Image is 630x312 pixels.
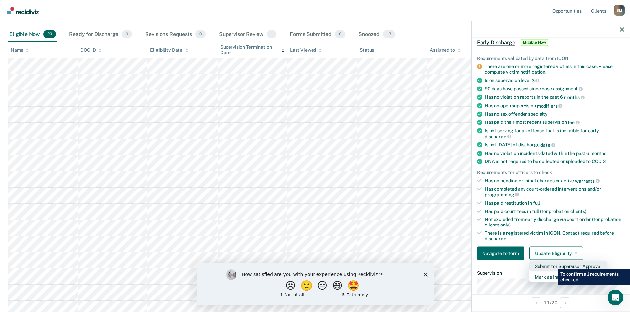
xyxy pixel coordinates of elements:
[485,158,624,164] div: DNA is not required to be collected or uploaded to
[150,47,188,53] div: Eligibility Date
[485,208,624,214] div: Has paid court fees in full (for probation
[533,200,540,205] span: full
[68,27,133,42] div: Ready for Discharge
[485,178,624,184] div: Has no pending criminal charges or active
[80,47,102,53] div: DOC ID
[540,142,555,148] span: date
[485,94,624,100] div: Has no violation reports in the past 6
[485,217,624,228] div: Not excluded from early discharge via court order (for probation clients
[485,111,624,117] div: Has no sex offender
[570,208,586,214] span: clients)
[485,64,624,75] div: There are one or more registered victims in this case. Please complete victim notification.
[500,222,511,227] span: only)
[485,103,624,109] div: Has no open supervision
[553,86,583,91] span: assignment
[485,134,511,139] span: discharge
[537,103,563,108] span: modifiers
[220,44,285,55] div: Supervision Termination Date
[357,27,397,42] div: Snoozed
[485,200,624,206] div: Has paid restitution in
[485,128,624,139] div: Is not serving for an offense that is ineligible for early
[590,150,606,156] span: months
[472,32,630,53] div: Early DischargeEligible Now
[290,47,322,53] div: Last Viewed
[575,178,600,183] span: warrants
[335,30,345,39] span: 0
[564,94,585,100] span: months
[195,30,206,39] span: 0
[144,27,207,42] div: Revisions Requests
[477,169,624,175] div: Requirements for officers to check
[532,78,540,83] span: 3
[477,39,515,46] span: Early Discharge
[477,247,527,260] a: Navigate to form link
[529,261,607,272] button: Submit for Supervisor Approval
[477,247,524,260] button: Navigate to form
[485,142,624,148] div: Is not [DATE] of discharge
[197,263,434,305] iframe: Survey by Kim from Recidiviz
[383,30,395,39] span: 13
[477,55,624,61] div: Requirements validated by data from ICON
[592,158,606,164] span: CODIS
[531,297,541,308] button: Previous Opportunity
[360,47,374,53] div: Status
[568,120,580,125] span: fee
[608,290,623,305] iframe: Intercom live chat
[528,111,548,117] span: specialty
[477,270,624,276] dt: Supervision
[472,294,630,311] div: 11 / 20
[614,5,625,16] button: Profile dropdown button
[485,186,624,197] div: Has completed any court-ordered interventions and/or
[430,47,461,53] div: Assigned to
[11,47,29,53] div: Name
[485,120,624,125] div: Has paid their most recent supervision
[267,30,276,39] span: 1
[521,39,549,46] span: Eligible Now
[485,236,507,241] span: discharge.
[485,77,624,83] div: Is on supervision level
[614,5,625,16] div: B M
[8,27,57,42] div: Eligible Now
[485,150,624,156] div: Has no violation incidents dated within the past 6
[485,230,624,241] div: There is a registered victim in ICON. Contact required before
[43,30,56,39] span: 20
[560,297,570,308] button: Next Opportunity
[288,27,347,42] div: Forms Submitted
[485,86,624,92] div: 90 days have passed since case
[529,247,583,260] button: Update Eligibility
[7,7,39,14] img: Recidiviz
[529,272,607,282] button: Mark as Ineligible
[218,27,278,42] div: Supervisor Review
[122,30,132,39] span: 0
[485,192,519,197] span: programming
